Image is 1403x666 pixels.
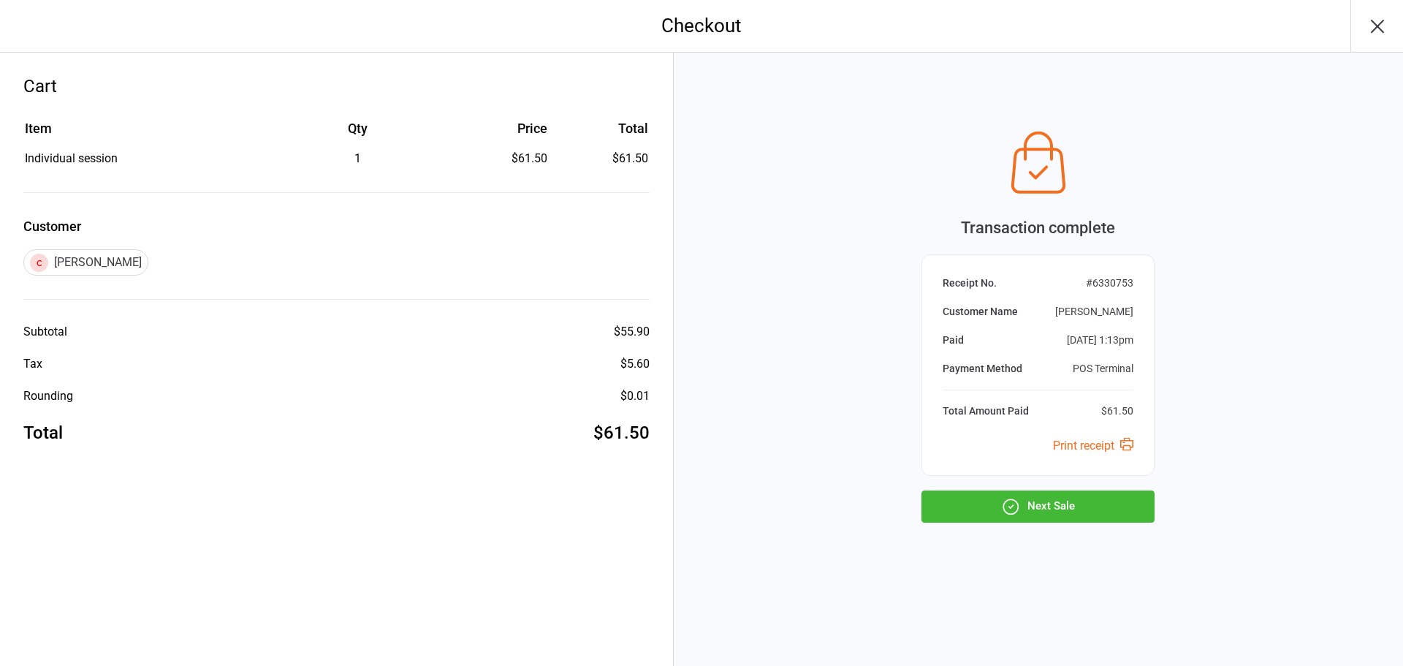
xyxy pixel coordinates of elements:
[23,323,67,341] div: Subtotal
[620,355,650,373] div: $5.60
[1086,276,1133,291] div: # 6330753
[1101,404,1133,419] div: $61.50
[25,118,270,148] th: Item
[446,150,547,167] div: $61.50
[553,118,647,148] th: Total
[23,216,650,236] label: Customer
[23,73,650,99] div: Cart
[1073,361,1133,376] div: POS Terminal
[943,361,1022,376] div: Payment Method
[921,216,1155,240] div: Transaction complete
[1067,333,1133,348] div: [DATE] 1:13pm
[943,404,1029,419] div: Total Amount Paid
[23,420,63,446] div: Total
[23,355,42,373] div: Tax
[25,151,118,165] span: Individual session
[446,118,547,138] div: Price
[921,491,1155,523] button: Next Sale
[553,150,647,167] td: $61.50
[943,304,1018,319] div: Customer Name
[943,333,964,348] div: Paid
[23,387,73,405] div: Rounding
[943,276,997,291] div: Receipt No.
[23,249,148,276] div: [PERSON_NAME]
[620,387,650,405] div: $0.01
[1055,304,1133,319] div: [PERSON_NAME]
[614,323,650,341] div: $55.90
[271,118,444,148] th: Qty
[271,150,444,167] div: 1
[593,420,650,446] div: $61.50
[1053,439,1133,453] a: Print receipt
